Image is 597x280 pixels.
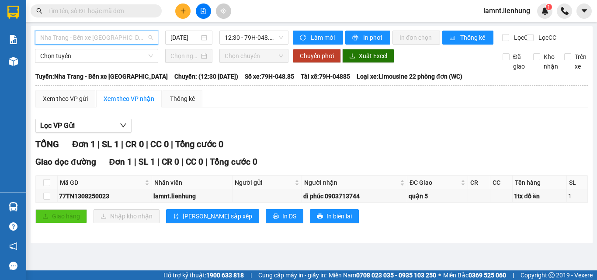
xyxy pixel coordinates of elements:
[210,157,257,167] span: Tổng cước 0
[356,272,436,279] strong: 0708 023 035 - 0935 103 250
[175,139,223,149] span: Tổng cước 0
[35,157,96,167] span: Giao dọc đường
[409,191,466,201] div: quận 5
[181,157,184,167] span: |
[359,51,387,61] span: Xuất Excel
[173,213,179,220] span: sort-ascending
[514,191,565,201] div: 1tx đồ ăn
[206,272,244,279] strong: 1900 633 818
[568,191,586,201] div: 1
[35,209,87,223] button: uploadGiao hàng
[216,3,231,19] button: aim
[9,57,18,66] img: warehouse-icon
[174,72,238,81] span: Chuyến: (12:30 [DATE])
[363,33,383,42] span: In phơi
[36,8,42,14] span: search
[186,157,203,167] span: CC 0
[94,209,160,223] button: downloadNhập kho nhận
[571,52,590,71] span: Trên xe
[235,178,293,187] span: Người gửi
[40,31,153,44] span: Nha Trang - Bến xe Miền Tây
[548,272,555,278] span: copyright
[245,72,294,81] span: Số xe: 79H-048.85
[59,191,150,201] div: 77TN1308250023
[547,4,550,10] span: 1
[317,213,323,220] span: printer
[469,272,506,279] strong: 0369 525 060
[303,191,406,201] div: dì phúc 0903713744
[266,209,303,223] button: printerIn DS
[180,8,186,14] span: plus
[513,176,567,190] th: Tên hàng
[546,4,552,10] sup: 1
[282,211,296,221] span: In DS
[513,270,514,280] span: |
[293,31,343,45] button: syncLàm mới
[510,52,528,71] span: Đã giao
[58,190,152,203] td: 77TN1308250023
[410,178,458,187] span: ĐC Giao
[442,31,493,45] button: bar-chartThống kê
[567,176,588,190] th: SL
[460,33,486,42] span: Thống kê
[150,139,169,149] span: CC 0
[449,35,457,41] span: bar-chart
[170,33,199,42] input: 13/08/2025
[576,3,592,19] button: caret-down
[9,262,17,270] span: message
[225,31,283,44] span: 12:30 - 79H-048.85
[175,3,191,19] button: plus
[329,270,436,280] span: Miền Nam
[349,53,355,60] span: download
[300,35,307,41] span: sync
[200,8,206,14] span: file-add
[153,191,231,201] div: lamnt.lienhung
[540,52,562,71] span: Kho nhận
[170,51,199,61] input: Chọn ngày
[326,211,352,221] span: In biên lai
[166,209,259,223] button: sort-ascending[PERSON_NAME] sắp xếp
[443,270,506,280] span: Miền Bắc
[205,157,208,167] span: |
[157,157,160,167] span: |
[196,3,211,19] button: file-add
[580,7,588,15] span: caret-down
[541,7,549,15] img: icon-new-feature
[342,49,394,63] button: downloadXuất Excel
[258,270,326,280] span: Cung cấp máy in - giấy in:
[352,35,360,41] span: printer
[510,33,533,42] span: Lọc CR
[468,176,490,190] th: CR
[60,178,143,187] span: Mã GD
[220,8,226,14] span: aim
[109,157,132,167] span: Đơn 1
[9,35,18,44] img: solution-icon
[171,139,173,149] span: |
[304,178,398,187] span: Người nhận
[134,157,136,167] span: |
[48,6,151,16] input: Tìm tên, số ĐT hoặc mã đơn
[476,5,537,16] span: lamnt.lienhung
[311,33,336,42] span: Làm mới
[9,202,18,211] img: warehouse-icon
[293,49,341,63] button: Chuyển phơi
[357,72,462,81] span: Loại xe: Limousine 22 phòng đơn (WC)
[310,209,359,223] button: printerIn biên lai
[345,31,390,45] button: printerIn phơi
[438,273,441,277] span: ⚪️
[490,176,513,190] th: CC
[250,270,252,280] span: |
[9,242,17,250] span: notification
[225,49,283,62] span: Chọn chuyến
[9,222,17,231] span: question-circle
[535,33,558,42] span: Lọc CC
[163,270,244,280] span: Hỗ trợ kỹ thuật:
[183,211,252,221] span: [PERSON_NAME] sắp xếp
[139,157,155,167] span: SL 1
[170,94,195,104] div: Thống kê
[162,157,179,167] span: CR 0
[561,7,569,15] img: phone-icon
[273,213,279,220] span: printer
[301,72,350,81] span: Tài xế: 79H-04885
[392,31,440,45] button: In đơn chọn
